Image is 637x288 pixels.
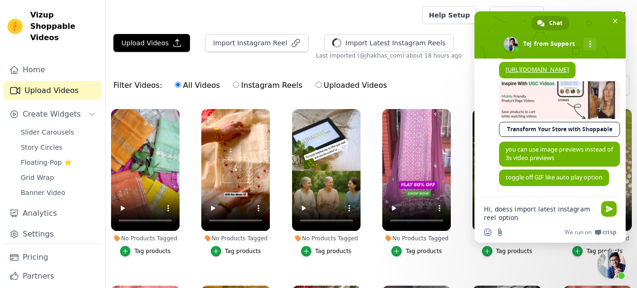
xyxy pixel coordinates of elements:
[499,122,620,137] a: Transform Your Store with Shoppable Videos
[225,247,261,255] div: Tag products
[174,79,220,92] label: All Videos
[572,246,623,256] button: Tag products
[565,229,592,236] span: We run on
[4,105,102,124] button: Create Widgets
[316,52,462,59] span: Last imported (@ jhakhas_com ): about 18 hours ago
[301,246,352,256] button: Tag products
[586,247,623,255] div: Tag products
[382,235,451,242] div: No Products Tagged
[232,79,302,92] label: Instagram Reels
[15,126,102,139] a: Slider Carousels
[565,229,616,236] a: We run onCrisp
[8,19,23,34] img: Vizup
[567,7,629,24] p: [DOMAIN_NAME]
[21,173,54,182] span: Grid Wrap
[30,9,98,43] span: Vizup Shoppable Videos
[233,82,239,88] input: Instagram Reels
[551,7,629,24] button: J [DOMAIN_NAME]
[473,235,541,242] div: No Products Tagged
[113,34,190,52] button: Upload Videos
[603,229,616,236] span: Crisp
[315,247,352,255] div: Tag products
[506,145,613,162] span: you can use image previews instead of 3s video previews
[315,79,387,92] label: Uploaded Videos
[601,201,617,217] span: Send
[490,6,544,24] a: Book Demo
[21,143,62,152] span: Story Circles
[422,6,476,24] a: Help Setup
[405,247,442,255] div: Tag products
[15,171,102,184] a: Grid Wrap
[15,156,102,169] a: Floating-Pop ⭐
[4,225,102,244] a: Settings
[391,246,442,256] button: Tag products
[23,109,81,120] span: Create Widgets
[496,229,504,236] span: Send a file
[484,205,595,222] textarea: Compose your message...
[21,158,72,167] span: Floating-Pop ⭐
[496,247,533,255] div: Tag products
[324,34,454,52] button: Import Latest Instagram Reels
[4,204,102,223] a: Analytics
[21,188,65,197] span: Banner Video
[205,34,309,52] button: Import Instagram Reel
[175,82,181,88] input: All Videos
[292,235,361,242] div: No Products Tagged
[506,66,569,74] a: [URL][DOMAIN_NAME]
[113,75,392,96] div: Filter Videos:
[4,267,102,286] a: Partners
[211,246,261,256] button: Tag products
[4,248,102,267] a: Pricing
[201,235,270,242] div: No Products Tagged
[4,81,102,100] a: Upload Videos
[597,250,626,279] div: Close chat
[506,173,603,181] span: toggle off GIF like auto play option
[134,247,171,255] div: Tag products
[584,38,596,51] div: More channels
[15,141,102,154] a: Story Circles
[557,10,560,20] text: J
[120,246,171,256] button: Tag products
[532,16,569,30] div: Chat
[610,16,620,26] span: Close chat
[4,60,102,79] a: Home
[111,235,180,242] div: No Products Tagged
[484,229,491,236] span: Insert an emoji
[21,127,74,137] span: Slider Carousels
[549,16,562,30] span: Chat
[316,82,322,88] input: Uploaded Videos
[482,246,533,256] button: Tag products
[15,186,102,199] a: Banner Video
